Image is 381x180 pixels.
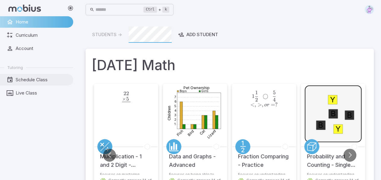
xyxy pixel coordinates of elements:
a: Probability [304,139,319,154]
span: ​ [258,91,258,98]
a: Multiply/Divide [97,139,112,154]
span: Account [16,45,69,52]
span: 1 [252,93,255,99]
text: Children [167,106,171,120]
span: ◯ [263,93,268,99]
p: Focuses on mastering multiplication up to two digits. [100,172,152,175]
span: 5 [273,89,276,96]
text: Boys [179,89,186,93]
text: 6 [174,100,176,103]
text: Pet Ownership [183,85,209,90]
div: + [143,6,169,13]
text: B [318,120,323,129]
text: Y [335,124,340,133]
text: 2 [174,118,176,121]
span: or [264,102,269,107]
div: Add Student [178,31,218,38]
text: B [347,110,351,119]
span: ​ [130,97,131,101]
span: × [122,96,126,102]
text: 7 [174,95,176,99]
button: Go to previous slide [103,149,116,162]
h5: Probability and Counting - Single Event - Intro [307,146,359,169]
img: diamond.svg [365,5,374,14]
text: Bird [186,129,195,137]
span: . [129,90,130,97]
text: 5 [174,104,176,108]
span: 22 [123,90,129,97]
button: Go to next slide [343,149,356,162]
h5: Multiplication - 1 and 2 Digit - Practice [100,146,152,169]
span: , [255,101,256,108]
span: Curriculum [16,32,69,39]
h5: Fraction Comparing - Practice [238,146,290,169]
span: Home [16,19,69,25]
kbd: k [162,7,169,13]
a: Data/Graphing [166,139,181,154]
text: Y [330,95,335,104]
span: Schedule Class [16,76,69,83]
text: Girls [201,89,208,93]
span: . [129,96,130,102]
p: Focuses on understanding how to think about the chance of a single event happening. [307,172,359,175]
h1: [DATE] Math [92,55,368,75]
span: ? [275,101,278,108]
p: Focuses on understanding how to compare fractions. [238,172,290,175]
span: = [271,101,275,108]
text: B [330,109,335,118]
kbd: Ctrl [143,7,157,13]
span: Live Class [16,90,69,96]
h5: Data and Graphs - Advanced [169,146,221,169]
text: 1 [174,122,175,126]
p: Focuses on being able to read and work with data and graphs. [169,172,221,175]
a: Fractions/Decimals [235,139,250,154]
span: 4 [273,97,276,103]
span: , [262,101,263,108]
text: Fish [176,129,184,137]
text: 3 [174,113,176,117]
text: 4 [174,109,176,112]
text: Cat [198,128,206,136]
span: ​ [130,91,131,99]
span: > [258,101,262,108]
span: Tutoring [7,65,23,70]
span: < [250,101,255,108]
span: 1 [255,89,258,96]
span: 2 [255,97,258,103]
text: Lizard [206,129,217,139]
span: 5 [126,96,129,102]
